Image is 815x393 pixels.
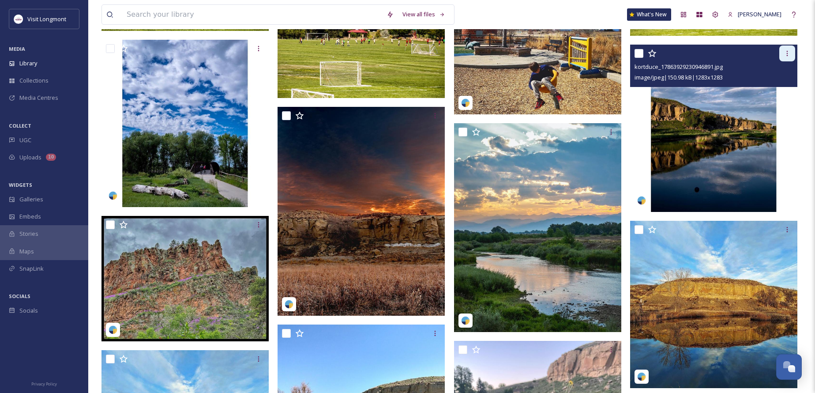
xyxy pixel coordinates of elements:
span: kortduce_17863929230946891.jpg [635,63,723,71]
span: Library [19,59,37,68]
span: WIDGETS [9,181,32,188]
span: COLLECT [9,122,31,129]
img: kortduce_17863929230946891.jpg [630,45,797,212]
a: [PERSON_NAME] [723,6,786,23]
img: snapsea-logo.png [637,196,646,205]
span: image/jpeg | 150.98 kB | 1283 x 1283 [635,73,723,81]
span: SnapLink [19,265,44,273]
span: MEDIA [9,45,25,52]
img: snapsea-logo.png [461,316,470,325]
img: snapsea-logo.png [109,325,117,334]
span: Privacy Policy [31,381,57,387]
input: Search your library [122,5,382,24]
button: Open Chat [776,354,802,380]
span: Collections [19,76,49,85]
img: snapsea-logo.png [285,300,293,309]
span: Uploads [19,153,41,162]
a: View all files [398,6,450,23]
span: SOCIALS [9,293,30,299]
span: Stories [19,230,38,238]
div: 10 [46,154,56,161]
img: longmont.jpg [14,15,23,23]
img: erichoytphotography_17983786778168148.jpg [101,216,269,341]
span: Visit Longmont [27,15,66,23]
img: photosattva_michael_18267295456026744.jpg [630,221,797,388]
span: Socials [19,306,38,315]
img: the_rookie_grapher_17933661263022895.jpg [278,107,445,316]
span: Maps [19,247,34,256]
img: kortduce_694c112c-38fd-7662-0529-e79aa11be7d3.jpg [101,40,269,207]
span: Galleries [19,195,43,204]
a: Privacy Policy [31,378,57,389]
span: Media Centres [19,94,58,102]
img: snapsea-logo.png [461,98,470,107]
img: jordanssphoto_51d752fb-f254-0f35-02c5-f527aba445a7.jpg [454,123,621,332]
img: snapsea-logo.png [109,191,117,200]
img: snapsea-logo.png [637,372,646,381]
span: [PERSON_NAME] [738,10,781,18]
span: Embeds [19,212,41,221]
a: What's New [627,8,671,21]
span: UGC [19,136,31,144]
